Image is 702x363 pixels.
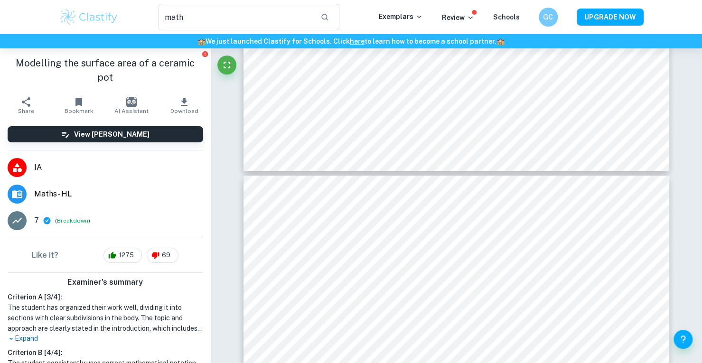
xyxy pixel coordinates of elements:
h6: GC [543,12,553,22]
p: Expand [8,334,203,344]
button: Help and Feedback [674,330,693,349]
h6: Like it? [32,250,58,261]
a: here [350,37,365,45]
h6: Criterion B [ 4 / 4 ]: [8,347,203,358]
span: IA [34,162,203,173]
button: Report issue [202,50,209,57]
div: 1275 [103,248,142,263]
button: Fullscreen [217,56,236,74]
h6: We just launched Clastify for Schools. Click to learn how to become a school partner. [2,36,700,47]
h1: Modelling the surface area of a ceramic pot [8,56,203,84]
span: 69 [157,251,176,260]
span: Share [18,108,34,114]
a: Schools [493,13,520,21]
h6: Criterion A [ 3 / 4 ]: [8,292,203,302]
span: 1275 [113,251,139,260]
p: 7 [34,215,39,226]
p: Review [442,12,474,23]
button: View [PERSON_NAME] [8,126,203,142]
span: AI Assistant [114,108,149,114]
input: Search for any exemplars... [158,4,313,30]
button: UPGRADE NOW [577,9,644,26]
span: Bookmark [65,108,94,114]
span: 🏫 [197,37,206,45]
span: 🏫 [496,37,505,45]
div: 69 [147,248,178,263]
button: GC [539,8,558,27]
button: Bookmark [53,92,105,119]
span: ( ) [55,216,90,225]
h6: View [PERSON_NAME] [74,129,150,140]
span: Maths - HL [34,188,203,200]
h6: Examiner's summary [4,277,207,288]
button: Breakdown [57,216,88,225]
h1: The student has organized their work well, dividing it into sections with clear subdivisions in t... [8,302,203,334]
img: Clastify logo [59,8,119,27]
button: Download [158,92,211,119]
button: AI Assistant [105,92,158,119]
span: Download [170,108,198,114]
p: Exemplars [379,11,423,22]
img: AI Assistant [126,97,137,107]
